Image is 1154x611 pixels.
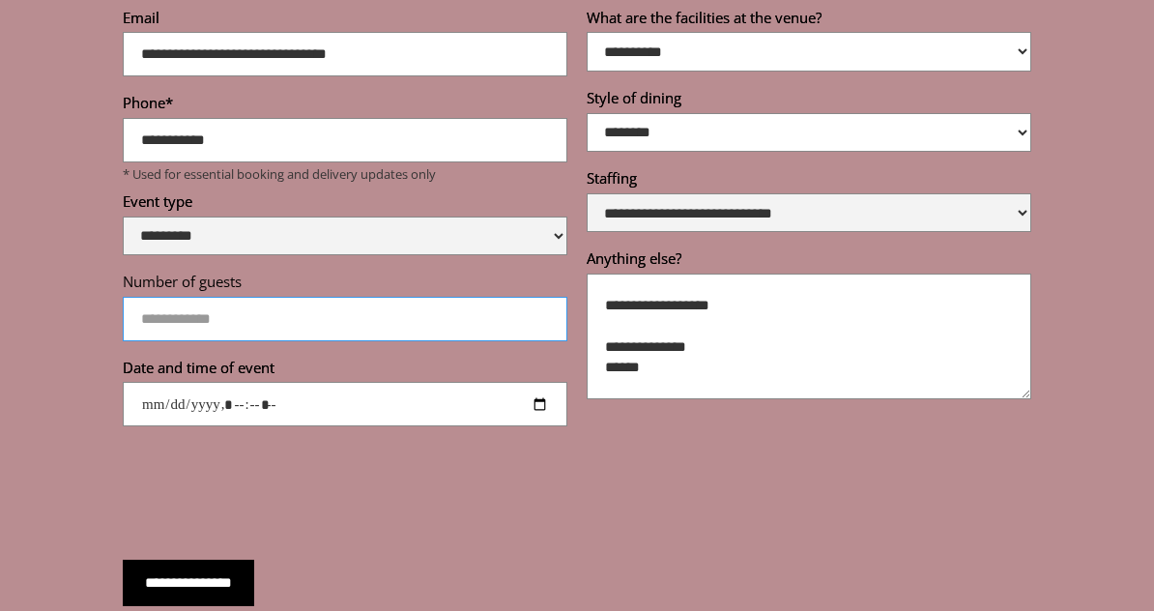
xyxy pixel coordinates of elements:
[587,248,1031,274] label: Anything else?
[123,272,567,297] label: Number of guests
[123,358,567,383] label: Date and time of event
[587,8,1031,33] label: What are the facilities at the venue?
[123,455,417,531] iframe: reCAPTCHA
[123,8,567,33] label: Email
[123,191,567,217] label: Event type
[123,166,567,182] p: * Used for essential booking and delivery updates only
[587,168,1031,193] label: Staffing
[587,88,1031,113] label: Style of dining
[123,93,567,118] label: Phone*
